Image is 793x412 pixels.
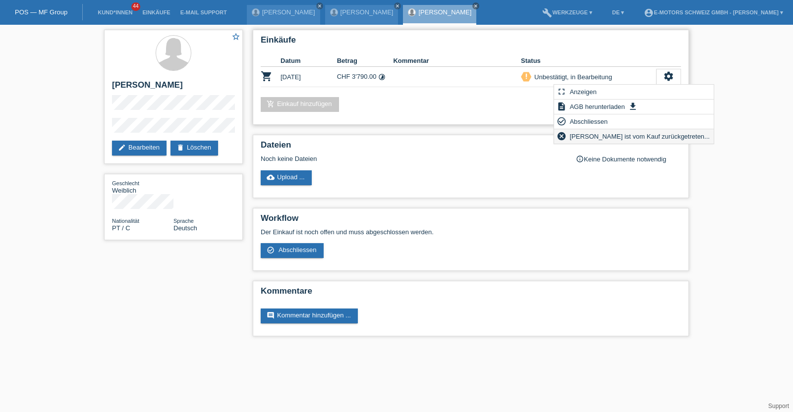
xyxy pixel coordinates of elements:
[317,3,322,8] i: close
[112,180,139,186] span: Geschlecht
[231,32,240,43] a: star_border
[261,309,358,323] a: commentKommentar hinzufügen ...
[576,155,584,163] i: info_outline
[542,8,552,18] i: build
[473,3,478,8] i: close
[576,155,681,163] div: Keine Dokumente notwendig
[137,9,175,15] a: Einkäufe
[607,9,629,15] a: DE ▾
[231,32,240,41] i: star_border
[267,100,275,108] i: add_shopping_cart
[628,102,638,111] i: get_app
[261,70,273,82] i: POSP00027107
[378,73,386,81] i: Fixe Raten (24 Raten)
[262,8,315,16] a: [PERSON_NAME]
[261,243,324,258] a: check_circle_outline Abschliessen
[112,80,235,95] h2: [PERSON_NAME]
[639,9,788,15] a: account_circleE-Motors Schweiz GmbH - [PERSON_NAME] ▾
[15,8,67,16] a: POS — MF Group
[568,115,609,127] span: Abschliessen
[261,286,681,301] h2: Kommentare
[568,101,626,112] span: AGB herunterladen
[267,173,275,181] i: cloud_upload
[131,2,140,11] span: 44
[112,224,130,232] span: Portugal / C / 15.02.1999
[176,144,184,152] i: delete
[281,67,337,87] td: [DATE]
[112,218,139,224] span: Nationalität
[261,228,681,236] p: Der Einkauf ist noch offen und muss abgeschlossen werden.
[261,155,564,162] div: Noch keine Dateien
[768,403,789,410] a: Support
[175,9,232,15] a: E-Mail Support
[531,72,612,82] div: Unbestätigt, in Bearbeitung
[568,86,598,98] span: Anzeigen
[261,170,312,185] a: cloud_uploadUpload ...
[394,2,401,9] a: close
[340,8,394,16] a: [PERSON_NAME]
[267,311,275,319] i: comment
[261,140,681,155] h2: Dateien
[557,87,566,97] i: fullscreen
[523,73,530,80] i: priority_high
[418,8,471,16] a: [PERSON_NAME]
[112,179,173,194] div: Weiblich
[521,55,656,67] th: Status
[279,246,317,254] span: Abschliessen
[395,3,400,8] i: close
[173,224,197,232] span: Deutsch
[267,246,275,254] i: check_circle_outline
[337,67,394,87] td: CHF 3'790.00
[337,55,394,67] th: Betrag
[261,35,681,50] h2: Einkäufe
[557,102,566,111] i: description
[261,213,681,228] h2: Workflow
[93,9,137,15] a: Kund*innen
[261,97,339,112] a: add_shopping_cartEinkauf hinzufügen
[472,2,479,9] a: close
[663,71,674,82] i: settings
[557,116,566,126] i: check_circle_outline
[173,218,194,224] span: Sprache
[112,141,167,155] a: editBearbeiten
[170,141,218,155] a: deleteLöschen
[644,8,654,18] i: account_circle
[316,2,323,9] a: close
[537,9,597,15] a: buildWerkzeuge ▾
[118,144,126,152] i: edit
[281,55,337,67] th: Datum
[393,55,521,67] th: Kommentar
